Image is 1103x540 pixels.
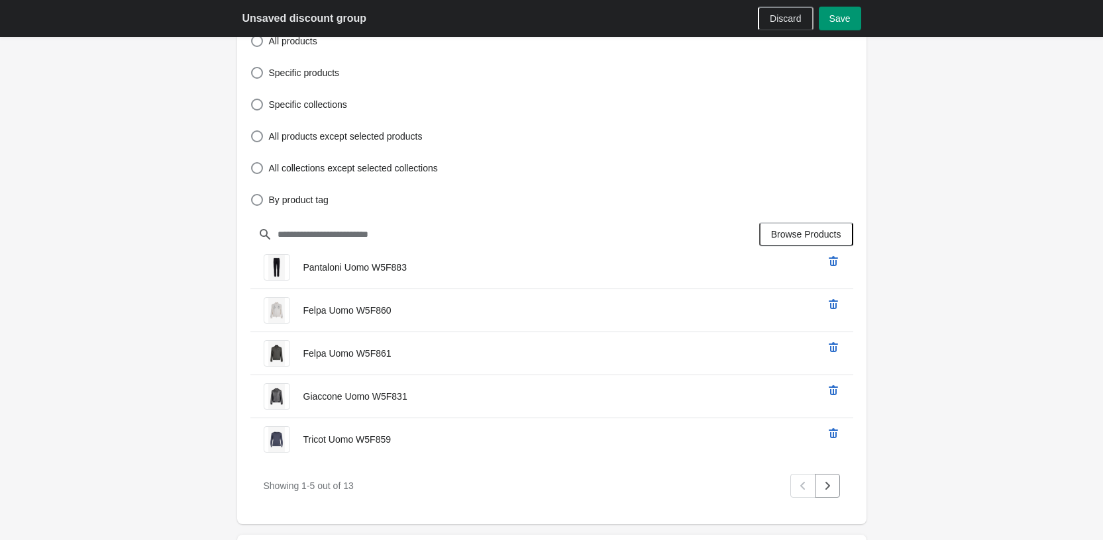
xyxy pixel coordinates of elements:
img: Felpa Uomo W5F861 [268,341,285,366]
span: All collections except selected collections [269,161,438,175]
img: Tricot Uomo W5F859 [268,427,285,452]
button: remove Felpa Uomo W5F861’s product [821,336,845,359]
span: All products except selected products [269,130,423,143]
h2: Unsaved discount group [242,11,367,26]
img: Felpa Uomo W5F860 [268,298,285,323]
nav: Pagination [790,474,840,498]
span: Specific collections [269,98,347,111]
span: Giaccone Uomo W5F831 [303,391,407,402]
span: By product tag [269,193,329,206]
button: remove Felpa Uomo W5F860’s product [821,292,845,316]
span: Tricot Uomo W5F859 [303,434,392,445]
button: Next [815,474,840,498]
button: remove Tricot Uomo W5F859’s product [821,422,845,445]
button: Discard [758,7,813,30]
span: Specific products [269,66,340,79]
button: Browse Products [759,222,853,246]
img: Pantaloni Uomo W5F883 [268,255,285,280]
span: Save [829,13,851,24]
span: Felpa Uomo W5F860 [303,305,392,316]
button: Save [819,7,861,30]
span: Discard [770,13,801,24]
span: All products [269,34,317,48]
span: Browse Products [771,229,841,240]
button: remove Pantaloni Uomo W5F883’s product [821,249,845,273]
span: Felpa Uomo W5F861 [303,348,392,359]
span: Pantaloni Uomo W5F883 [303,262,407,273]
span: Showing 1 - 5 out of 13 [264,480,354,491]
button: remove Giaccone Uomo W5F831’s product [821,379,845,402]
img: Giaccone Uomo W5F831 [268,384,285,409]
